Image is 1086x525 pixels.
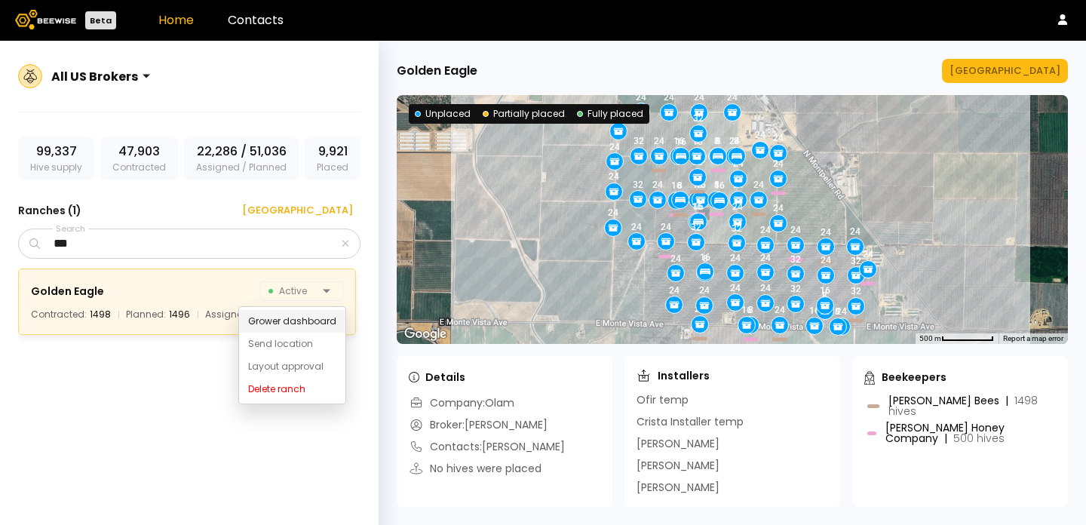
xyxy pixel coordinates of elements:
div: 24 [670,253,681,264]
a: Report a map error [1003,334,1063,342]
div: 24 [664,92,674,103]
div: | [944,431,947,446]
div: Company: Olam [409,395,514,411]
div: 24 [732,201,743,212]
div: 24 [821,255,831,266]
div: Fully placed [577,107,643,121]
button: [GEOGRAPHIC_DATA] [224,198,360,223]
div: 32 [693,113,704,124]
div: 24 [654,136,664,146]
div: [PERSON_NAME] [637,436,719,452]
div: 32 [851,286,861,296]
div: Broker: [PERSON_NAME] [409,417,548,433]
div: 16 [676,137,686,147]
div: Contacts: [PERSON_NAME] [409,439,565,455]
div: 24 [694,92,704,103]
a: Home [158,11,194,29]
div: 32 [633,136,644,146]
div: Installers [637,368,710,383]
div: 24 [850,226,861,237]
div: [PERSON_NAME] Honey Company [885,422,1053,444]
div: Ofir temp [637,392,689,408]
div: 16 [820,285,830,296]
div: 16 [692,201,702,212]
div: Partially placed [483,107,565,121]
span: 99,337 [36,143,77,161]
div: [GEOGRAPHIC_DATA] [949,63,1060,78]
div: 24 [773,133,784,143]
div: 8 [714,136,719,146]
div: 24 [863,249,873,259]
div: 32 [633,180,643,190]
span: 47,903 [118,143,160,161]
div: Layout approval [239,355,345,378]
img: Beewise logo [15,10,76,29]
div: 24 [669,285,680,296]
div: 24 [631,222,642,232]
div: 32 [691,222,701,232]
div: Contracted [100,137,178,180]
div: [PERSON_NAME] Bees [888,395,1053,416]
button: [GEOGRAPHIC_DATA] [942,59,1068,83]
div: Grower dashboard [239,310,345,333]
div: 24 [790,225,801,235]
div: 16 [714,180,725,191]
h3: Ranches ( 1 ) [18,200,81,221]
div: 8 [734,136,739,146]
img: Google [400,324,450,344]
div: [PERSON_NAME] [637,480,719,496]
div: 24 [609,171,619,182]
div: 1496 [169,307,190,322]
div: 32 [790,254,801,265]
div: 16 [671,180,682,191]
div: 16 [700,252,710,262]
div: 24 [773,158,784,169]
div: Delete ranch [239,378,345,401]
div: Beta [85,11,116,29]
div: 24 [652,180,663,190]
span: 500 m [919,334,941,342]
div: [GEOGRAPHIC_DATA] [232,203,353,218]
div: 24 [836,306,847,317]
div: All US Brokers [51,67,138,86]
div: 16 [693,201,704,212]
span: 22,286 / 51,036 [197,143,287,161]
span: 500 hives [953,431,1005,446]
div: 24 [775,305,785,315]
span: Assigned: [205,307,251,322]
div: 16 [673,136,684,146]
div: 24 [661,222,671,232]
div: 24 [608,207,618,218]
div: 24 [609,142,620,152]
a: Open this area in Google Maps (opens a new window) [400,324,450,344]
div: 1498 [90,307,111,322]
div: 24 [730,283,741,293]
div: 24 [636,92,646,103]
div: Assigned / Planned [184,137,299,180]
div: 24 [755,130,765,140]
div: Details [409,370,465,385]
div: 24 [760,253,771,263]
div: 8 [716,136,721,146]
div: Placed [305,137,360,180]
div: 32 [732,223,742,234]
span: Planned: [126,307,166,322]
span: 1498 hives [888,393,1038,419]
div: 24 [760,225,771,235]
div: Golden Eagle [397,62,477,80]
span: 9,921 [318,143,348,161]
button: Map Scale: 500 m per 66 pixels [915,333,999,344]
div: 24 [773,203,784,213]
div: 24 [753,180,764,190]
div: Hive supply [18,137,94,180]
div: [PERSON_NAME] [637,458,719,474]
div: 24 [699,285,710,296]
div: 8 [835,306,840,317]
div: Golden Eagle [31,282,104,300]
a: Contacts [228,11,284,29]
div: 24 [727,92,738,103]
div: 24 [760,283,771,293]
div: Crista Installer temp [637,414,744,430]
div: 24 [730,253,741,263]
span: Contracted: [31,307,87,322]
